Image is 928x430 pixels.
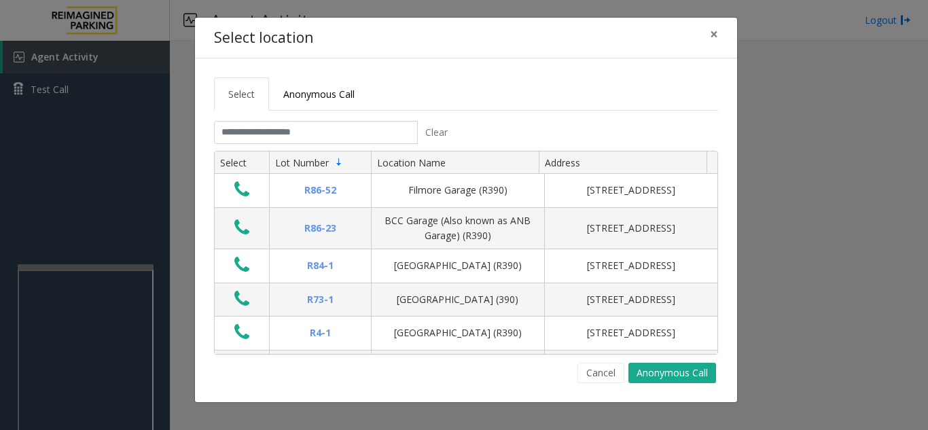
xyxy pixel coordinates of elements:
[553,292,709,307] div: [STREET_ADDRESS]
[380,325,536,340] div: [GEOGRAPHIC_DATA] (R390)
[628,363,716,383] button: Anonymous Call
[215,151,717,354] div: Data table
[228,88,255,101] span: Select
[553,325,709,340] div: [STREET_ADDRESS]
[710,24,718,43] span: ×
[380,292,536,307] div: [GEOGRAPHIC_DATA] (390)
[553,221,709,236] div: [STREET_ADDRESS]
[214,77,718,111] ul: Tabs
[418,121,456,144] button: Clear
[278,292,363,307] div: R73-1
[380,213,536,244] div: BCC Garage (Also known as ANB Garage) (R390)
[278,325,363,340] div: R4-1
[214,27,313,49] h4: Select location
[275,156,329,169] span: Lot Number
[215,151,269,175] th: Select
[380,183,536,198] div: Filmore Garage (R390)
[700,18,728,51] button: Close
[377,156,446,169] span: Location Name
[545,156,580,169] span: Address
[278,221,363,236] div: R86-23
[553,258,709,273] div: [STREET_ADDRESS]
[334,157,344,168] span: Sortable
[283,88,355,101] span: Anonymous Call
[278,183,363,198] div: R86-52
[553,183,709,198] div: [STREET_ADDRESS]
[577,363,624,383] button: Cancel
[278,258,363,273] div: R84-1
[380,258,536,273] div: [GEOGRAPHIC_DATA] (R390)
